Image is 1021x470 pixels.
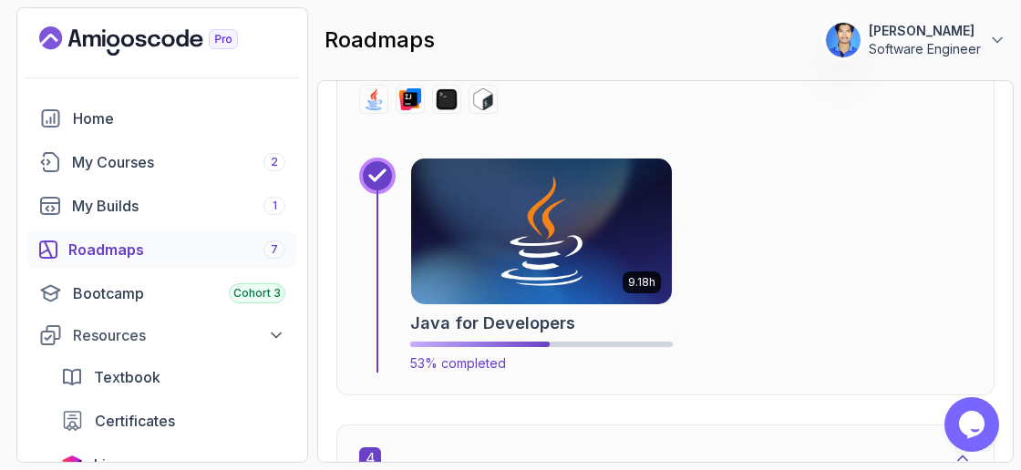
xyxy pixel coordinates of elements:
[944,397,1003,452] iframe: chat widget
[50,403,296,439] a: certificates
[72,195,285,217] div: My Builds
[28,144,296,180] a: courses
[28,231,296,268] a: roadmaps
[94,366,160,388] span: Textbook
[436,88,458,110] img: terminal logo
[28,319,296,352] button: Resources
[410,158,673,373] a: Java for Developers card9.18hJava for Developers53% completed
[869,22,981,40] p: [PERSON_NAME]
[359,447,381,469] span: 4
[271,155,278,169] span: 2
[826,23,861,57] img: user profile image
[825,22,1006,58] button: user profile image[PERSON_NAME]Software Engineer
[39,26,280,56] a: Landing page
[363,88,385,110] img: java logo
[28,275,296,312] a: bootcamp
[233,286,281,301] span: Cohort 3
[325,26,435,55] h2: roadmaps
[28,188,296,224] a: builds
[73,107,285,129] div: Home
[73,324,285,346] div: Resources
[399,88,421,110] img: intellij logo
[271,242,278,257] span: 7
[405,155,678,308] img: Java for Developers card
[28,100,296,137] a: home
[72,151,285,173] div: My Courses
[50,359,296,395] a: textbook
[95,410,175,432] span: Certificates
[628,275,655,290] p: 9.18h
[472,88,494,110] img: bash logo
[869,40,981,58] p: Software Engineer
[68,239,285,261] div: Roadmaps
[410,355,506,371] span: 53% completed
[73,282,285,304] div: Bootcamp
[273,199,277,213] span: 1
[410,311,575,336] h2: Java for Developers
